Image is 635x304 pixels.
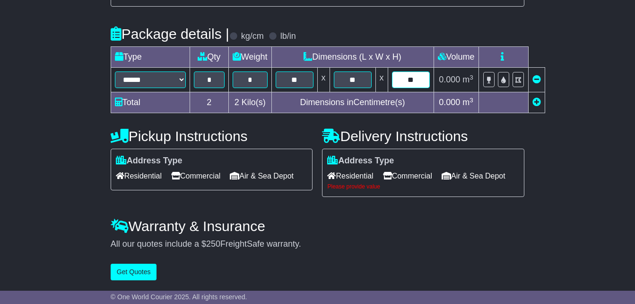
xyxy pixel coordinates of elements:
[470,74,473,81] sup: 3
[271,92,434,113] td: Dimensions in Centimetre(s)
[439,75,460,84] span: 0.000
[434,47,478,68] td: Volume
[206,239,220,249] span: 250
[228,47,271,68] td: Weight
[532,75,541,84] a: Remove this item
[442,169,505,183] span: Air & Sea Depot
[439,98,460,107] span: 0.000
[462,75,473,84] span: m
[111,218,524,234] h4: Warranty & Insurance
[317,68,330,92] td: x
[111,239,524,250] div: All our quotes include a $ FreightSafe warranty.
[322,128,524,144] h4: Delivery Instructions
[235,98,239,107] span: 2
[241,31,264,42] label: kg/cm
[327,169,373,183] span: Residential
[470,97,473,104] sup: 3
[228,92,271,113] td: Kilo(s)
[111,47,190,68] td: Type
[111,264,157,280] button: Get Quotes
[230,169,294,183] span: Air & Sea Depot
[111,128,313,144] h4: Pickup Instructions
[111,92,190,113] td: Total
[375,68,388,92] td: x
[462,98,473,107] span: m
[111,26,229,42] h4: Package details |
[171,169,220,183] span: Commercial
[327,183,519,190] div: Please provide value
[280,31,296,42] label: lb/in
[116,169,162,183] span: Residential
[383,169,432,183] span: Commercial
[532,98,541,107] a: Add new item
[271,47,434,68] td: Dimensions (L x W x H)
[327,156,394,166] label: Address Type
[116,156,183,166] label: Address Type
[111,293,247,301] span: © One World Courier 2025. All rights reserved.
[190,47,228,68] td: Qty
[190,92,228,113] td: 2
